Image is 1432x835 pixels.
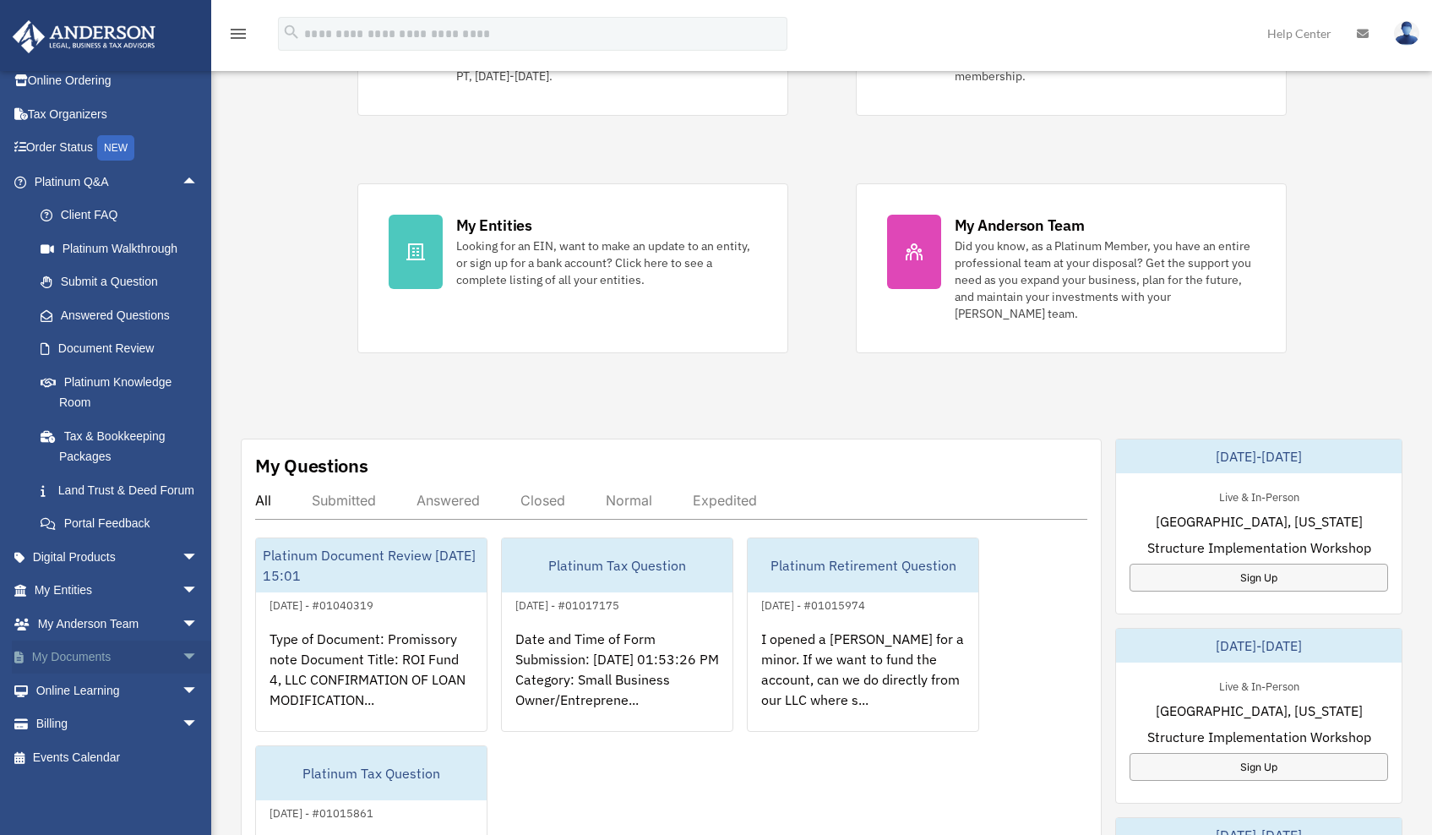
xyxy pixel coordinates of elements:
[856,183,1287,353] a: My Anderson Team Did you know, as a Platinum Member, you have an entire professional team at your...
[501,538,733,732] a: Platinum Tax Question[DATE] - #01017175Date and Time of Form Submission: [DATE] 01:53:26 PM Categ...
[24,298,224,332] a: Answered Questions
[1116,629,1402,663] div: [DATE]-[DATE]
[502,595,633,613] div: [DATE] - #01017175
[955,237,1255,322] div: Did you know, as a Platinum Member, you have an entire professional team at your disposal? Get th...
[12,64,224,98] a: Online Ordering
[502,615,732,747] div: Date and Time of Form Submission: [DATE] 01:53:26 PM Category: Small Business Owner/Entreprene...
[1156,701,1363,721] span: [GEOGRAPHIC_DATA], [US_STATE]
[748,595,879,613] div: [DATE] - #01015974
[1147,538,1371,558] span: Structure Implementation Workshop
[312,492,376,509] div: Submitted
[282,23,301,41] i: search
[256,746,487,800] div: Platinum Tax Question
[24,507,224,541] a: Portal Feedback
[182,641,215,675] span: arrow_drop_down
[606,492,652,509] div: Normal
[12,674,224,707] a: Online Learningarrow_drop_down
[1156,511,1363,532] span: [GEOGRAPHIC_DATA], [US_STATE]
[12,97,224,131] a: Tax Organizers
[182,607,215,641] span: arrow_drop_down
[182,165,215,199] span: arrow_drop_up
[24,473,224,507] a: Land Trust & Deed Forum
[228,24,248,44] i: menu
[24,265,224,299] a: Submit a Question
[8,20,161,53] img: Anderson Advisors Platinum Portal
[1130,564,1388,592] a: Sign Up
[747,538,979,732] a: Platinum Retirement Question[DATE] - #01015974I opened a [PERSON_NAME] for a minor. If we want to...
[12,740,224,774] a: Events Calendar
[182,540,215,575] span: arrow_drop_down
[24,232,224,265] a: Platinum Walkthrough
[12,165,224,199] a: Platinum Q&Aarrow_drop_up
[1116,439,1402,473] div: [DATE]-[DATE]
[12,707,224,741] a: Billingarrow_drop_down
[12,607,224,641] a: My Anderson Teamarrow_drop_down
[1206,676,1313,694] div: Live & In-Person
[182,674,215,708] span: arrow_drop_down
[456,237,757,288] div: Looking for an EIN, want to make an update to an entity, or sign up for a bank account? Click her...
[228,30,248,44] a: menu
[12,131,224,166] a: Order StatusNEW
[1147,727,1371,747] span: Structure Implementation Workshop
[357,183,788,353] a: My Entities Looking for an EIN, want to make an update to an entity, or sign up for a bank accoun...
[255,453,368,478] div: My Questions
[955,215,1085,236] div: My Anderson Team
[182,574,215,609] span: arrow_drop_down
[1130,753,1388,781] a: Sign Up
[748,615,978,747] div: I opened a [PERSON_NAME] for a minor. If we want to fund the account, can we do directly from our...
[12,540,224,574] a: Digital Productsarrow_drop_down
[97,135,134,161] div: NEW
[693,492,757,509] div: Expedited
[456,215,532,236] div: My Entities
[502,538,732,592] div: Platinum Tax Question
[520,492,565,509] div: Closed
[12,574,224,608] a: My Entitiesarrow_drop_down
[24,199,224,232] a: Client FAQ
[24,419,224,473] a: Tax & Bookkeeping Packages
[417,492,480,509] div: Answered
[256,538,487,592] div: Platinum Document Review [DATE] 15:01
[12,641,224,674] a: My Documentsarrow_drop_down
[1394,21,1419,46] img: User Pic
[256,803,387,821] div: [DATE] - #01015861
[255,538,487,732] a: Platinum Document Review [DATE] 15:01[DATE] - #01040319Type of Document: Promissory note Document...
[24,332,224,366] a: Document Review
[256,615,487,747] div: Type of Document: Promissory note Document Title: ROI Fund 4, LLC CONFIRMATION OF LOAN MODIFICATI...
[24,365,224,419] a: Platinum Knowledge Room
[748,538,978,592] div: Platinum Retirement Question
[256,595,387,613] div: [DATE] - #01040319
[255,492,271,509] div: All
[1206,487,1313,505] div: Live & In-Person
[182,707,215,742] span: arrow_drop_down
